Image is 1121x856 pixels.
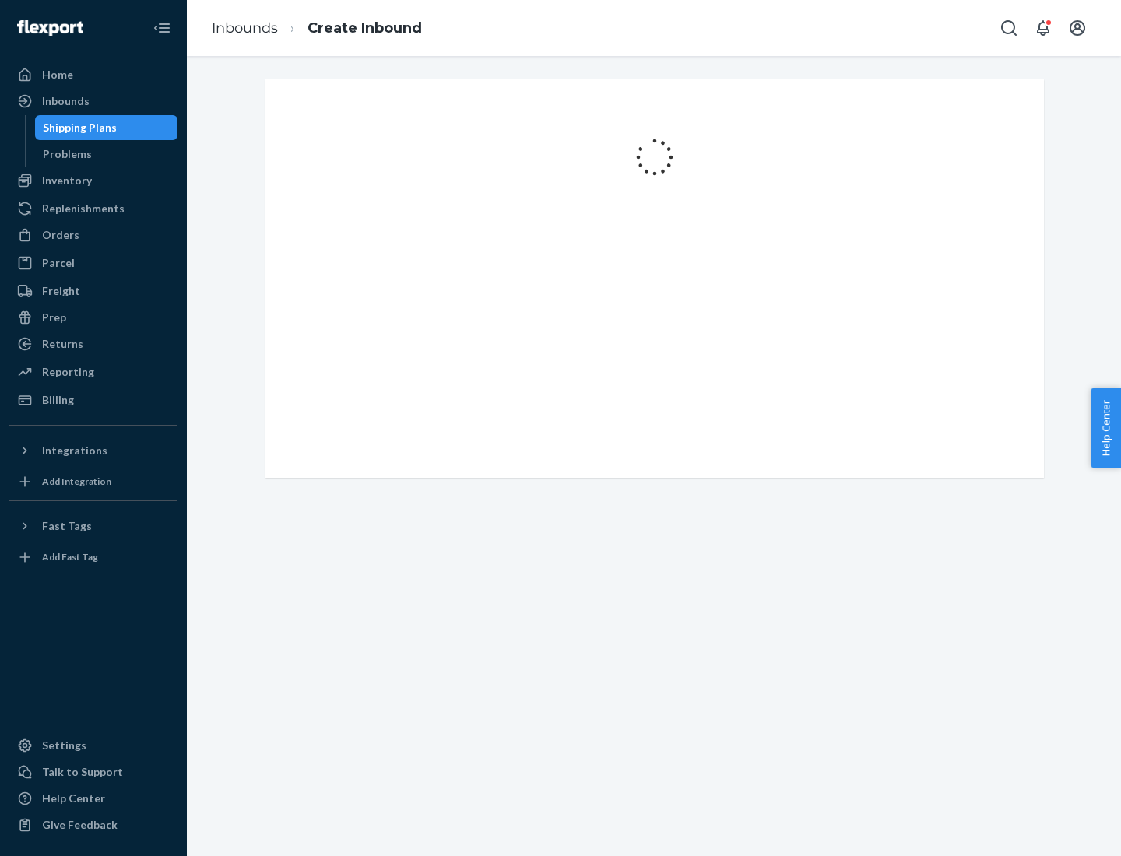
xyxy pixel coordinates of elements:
[307,19,422,37] a: Create Inbound
[9,514,177,539] button: Fast Tags
[9,168,177,193] a: Inventory
[42,283,80,299] div: Freight
[42,227,79,243] div: Orders
[9,196,177,221] a: Replenishments
[9,786,177,811] a: Help Center
[9,388,177,412] a: Billing
[42,764,123,780] div: Talk to Support
[1062,12,1093,44] button: Open account menu
[9,62,177,87] a: Home
[35,115,178,140] a: Shipping Plans
[146,12,177,44] button: Close Navigation
[9,469,177,494] a: Add Integration
[43,120,117,135] div: Shipping Plans
[42,173,92,188] div: Inventory
[9,438,177,463] button: Integrations
[42,791,105,806] div: Help Center
[9,733,177,758] a: Settings
[43,146,92,162] div: Problems
[9,223,177,247] a: Orders
[199,5,434,51] ol: breadcrumbs
[42,550,98,563] div: Add Fast Tag
[9,305,177,330] a: Prep
[17,20,83,36] img: Flexport logo
[42,392,74,408] div: Billing
[1028,12,1059,44] button: Open notifications
[42,67,73,82] div: Home
[42,738,86,753] div: Settings
[9,251,177,275] a: Parcel
[993,12,1024,44] button: Open Search Box
[9,332,177,356] a: Returns
[42,817,118,833] div: Give Feedback
[42,518,92,534] div: Fast Tags
[42,336,83,352] div: Returns
[42,93,90,109] div: Inbounds
[42,364,94,380] div: Reporting
[9,279,177,303] a: Freight
[42,443,107,458] div: Integrations
[42,310,66,325] div: Prep
[9,545,177,570] a: Add Fast Tag
[9,812,177,837] button: Give Feedback
[9,89,177,114] a: Inbounds
[212,19,278,37] a: Inbounds
[35,142,178,167] a: Problems
[42,255,75,271] div: Parcel
[9,760,177,784] a: Talk to Support
[42,201,125,216] div: Replenishments
[9,360,177,384] a: Reporting
[1091,388,1121,468] button: Help Center
[42,475,111,488] div: Add Integration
